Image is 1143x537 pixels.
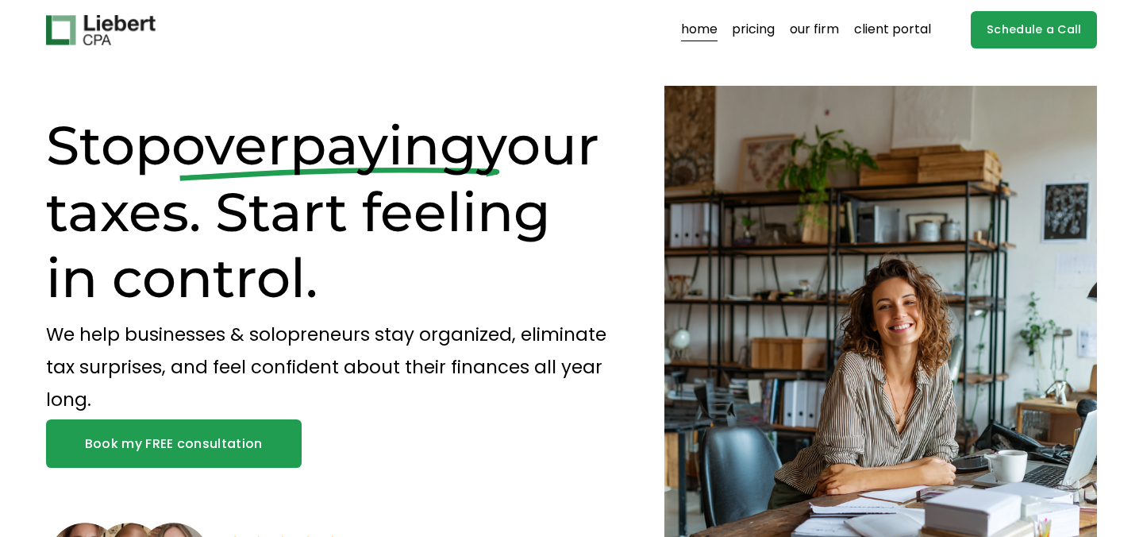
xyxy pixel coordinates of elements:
[46,112,611,311] h1: Stop your taxes. Start feeling in control.
[790,17,839,43] a: our firm
[46,319,611,417] p: We help businesses & solopreneurs stay organized, eliminate tax surprises, and feel confident abo...
[732,17,775,43] a: pricing
[171,112,477,178] span: overpaying
[854,17,931,43] a: client portal
[46,15,156,45] img: Liebert CPA
[681,17,718,43] a: home
[971,11,1097,48] a: Schedule a Call
[46,419,302,468] a: Book my FREE consultation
